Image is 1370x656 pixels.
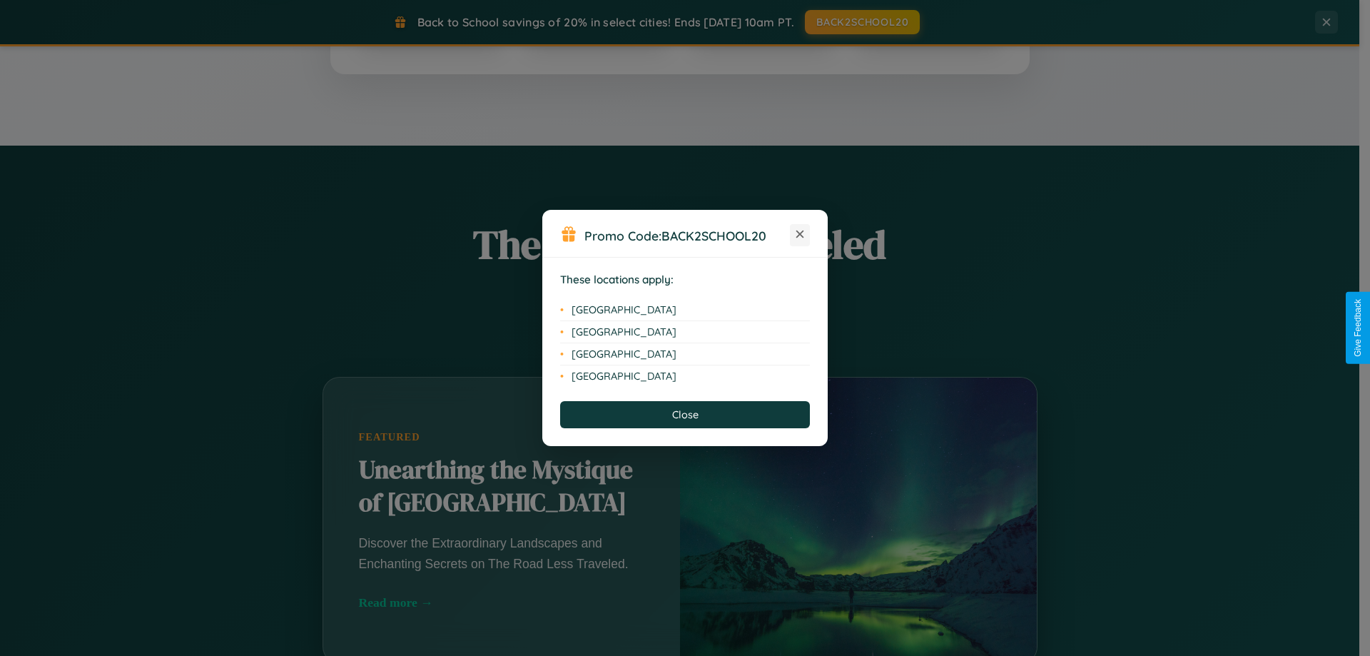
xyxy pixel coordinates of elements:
strong: These locations apply: [560,273,674,286]
h3: Promo Code: [584,228,790,243]
b: BACK2SCHOOL20 [661,228,766,243]
li: [GEOGRAPHIC_DATA] [560,365,810,387]
li: [GEOGRAPHIC_DATA] [560,343,810,365]
li: [GEOGRAPHIC_DATA] [560,299,810,321]
button: Close [560,401,810,428]
div: Give Feedback [1353,299,1363,357]
li: [GEOGRAPHIC_DATA] [560,321,810,343]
